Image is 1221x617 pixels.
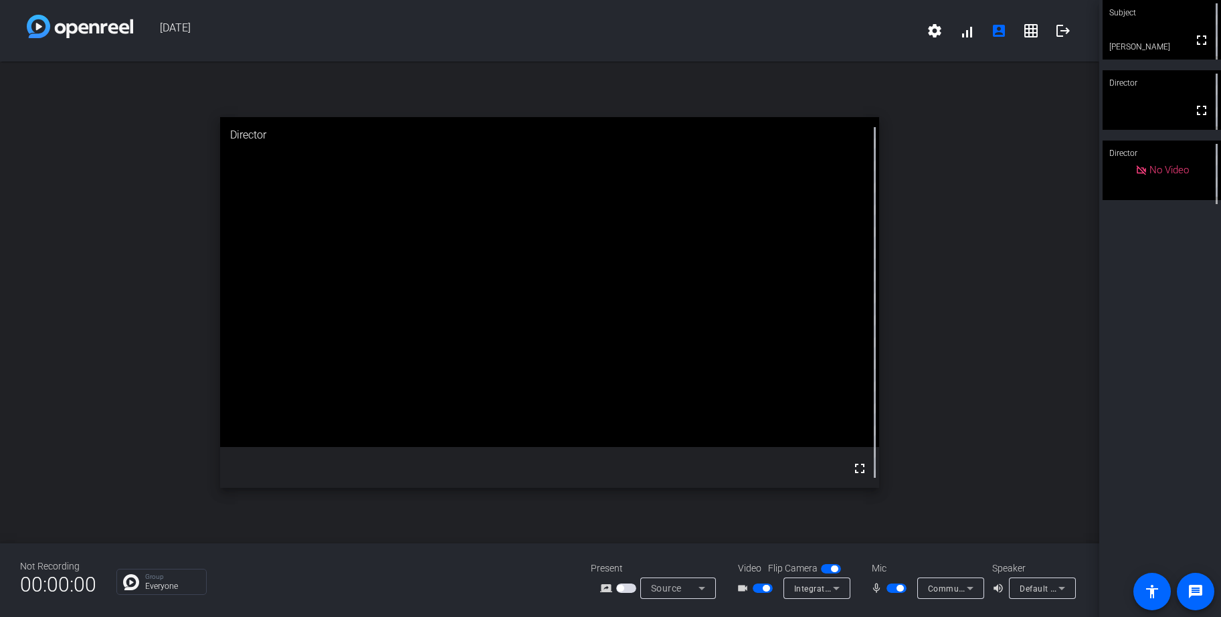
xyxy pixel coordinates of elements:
div: Not Recording [20,559,96,574]
mat-icon: screen_share_outline [600,580,616,596]
span: Video [738,561,761,576]
div: Speaker [992,561,1072,576]
mat-icon: logout [1055,23,1071,39]
span: No Video [1149,164,1189,176]
button: signal_cellular_alt [951,15,983,47]
span: Default - Headphones (Realtek(R) Audio) [1020,583,1178,594]
mat-icon: account_box [991,23,1007,39]
mat-icon: videocam_outline [737,580,753,596]
mat-icon: settings [927,23,943,39]
span: Integrated Webcam (1bcf:2ba0) [794,583,919,594]
p: Everyone [145,582,199,590]
div: Present [591,561,725,576]
mat-icon: mic_none [870,580,886,596]
mat-icon: volume_up [992,580,1008,596]
mat-icon: message [1188,584,1204,600]
span: Communications - Microphone (CMTECK) [928,583,1091,594]
mat-icon: accessibility [1144,584,1160,600]
mat-icon: fullscreen [1194,32,1210,48]
span: Source [651,583,682,594]
span: Flip Camera [768,561,818,576]
p: Group [145,574,199,580]
div: Mic [858,561,992,576]
div: Director [1103,141,1221,166]
div: Director [1103,70,1221,96]
mat-icon: grid_on [1023,23,1039,39]
mat-icon: fullscreen [1194,102,1210,118]
img: white-gradient.svg [27,15,133,38]
img: Chat Icon [123,574,139,590]
span: [DATE] [133,15,919,47]
div: Director [220,117,880,153]
mat-icon: fullscreen [852,460,868,476]
span: 00:00:00 [20,568,96,601]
